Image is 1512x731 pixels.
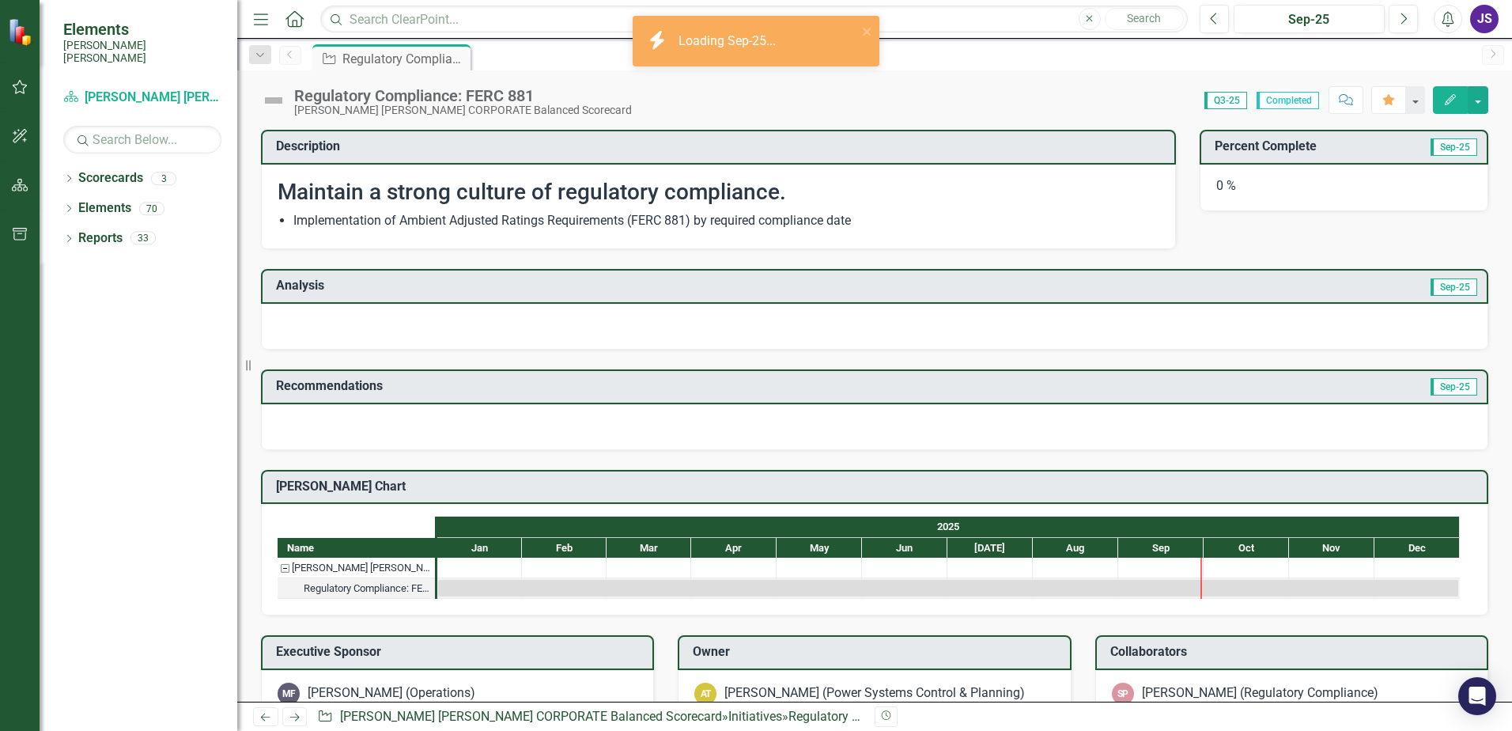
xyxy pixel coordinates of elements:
[1118,538,1204,559] div: Sep
[63,39,221,65] small: [PERSON_NAME] [PERSON_NAME]
[522,538,607,559] div: Feb
[278,578,435,599] div: Regulatory Compliance: FERC 881
[1200,165,1489,212] div: 0 %
[340,709,722,724] a: [PERSON_NAME] [PERSON_NAME] CORPORATE Balanced Scorecard
[278,558,435,578] div: Task: Santee Cooper CORPORATE Balanced Scorecard Start date: 2025-01-01 End date: 2025-01-02
[693,645,1061,659] h3: Owner
[777,538,862,559] div: May
[1239,10,1379,29] div: Sep-25
[438,580,1458,597] div: Task: Start date: 2025-01-01 End date: 2025-12-31
[1470,5,1499,33] button: JS
[1458,677,1496,715] div: Open Intercom Messenger
[1234,5,1385,33] button: Sep-25
[607,538,691,559] div: Mar
[78,199,131,218] a: Elements
[1033,538,1118,559] div: Aug
[1142,684,1378,703] div: [PERSON_NAME] (Regulatory Compliance)
[8,18,36,46] img: ClearPoint Strategy
[278,180,1159,205] h2: Maintain a strong culture of regulatory compliance.
[1431,138,1477,156] span: Sep-25
[320,6,1188,33] input: Search ClearPoint...
[947,538,1033,559] div: Jul
[1112,683,1134,705] div: SP
[293,212,1159,230] li: Implementation of Ambient Adjusted Ratings Requirements (FERC 881) by required compliance date
[276,278,878,293] h3: Analysis
[276,139,1166,153] h3: Description
[1431,278,1477,296] span: Sep-25
[728,709,782,724] a: Initiatives
[437,517,1460,537] div: 2025
[862,538,947,559] div: Jun
[1431,378,1477,396] span: Sep-25
[78,229,123,248] a: Reports
[276,645,644,659] h3: Executive Sponsor
[78,169,143,187] a: Scorecards
[694,683,716,705] div: AT
[292,558,430,578] div: [PERSON_NAME] [PERSON_NAME] CORPORATE Balanced Scorecard
[1215,139,1394,153] h3: Percent Complete
[1127,12,1161,25] span: Search
[1257,92,1319,109] span: Completed
[304,578,430,599] div: Regulatory Compliance: FERC 881
[130,232,156,245] div: 33
[278,558,435,578] div: Santee Cooper CORPORATE Balanced Scorecard
[308,684,475,703] div: [PERSON_NAME] (Operations)
[679,32,780,51] div: Loading Sep-25...
[1204,92,1247,109] span: Q3-25
[294,104,632,116] div: [PERSON_NAME] [PERSON_NAME] CORPORATE Balanced Scorecard
[724,684,1025,703] div: [PERSON_NAME] (Power Systems Control & Planning)
[261,88,286,113] img: Not Defined
[276,379,1105,393] h3: Recommendations
[278,683,300,705] div: MF
[276,479,1479,494] h3: [PERSON_NAME] Chart
[1204,538,1289,559] div: Oct
[862,22,873,40] button: close
[1289,538,1374,559] div: Nov
[278,578,435,599] div: Task: Start date: 2025-01-01 End date: 2025-12-31
[63,89,221,107] a: [PERSON_NAME] [PERSON_NAME] CORPORATE Balanced Scorecard
[342,49,467,69] div: Regulatory Compliance: FERC 881
[317,708,863,726] div: » »
[437,538,522,559] div: Jan
[691,538,777,559] div: Apr
[1110,645,1479,659] h3: Collaborators
[63,20,221,39] span: Elements
[63,126,221,153] input: Search Below...
[139,202,164,215] div: 70
[294,87,632,104] div: Regulatory Compliance: FERC 881
[1105,8,1184,30] button: Search
[278,538,435,558] div: Name
[1374,538,1460,559] div: Dec
[151,172,176,185] div: 3
[788,709,979,724] div: Regulatory Compliance: FERC 881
